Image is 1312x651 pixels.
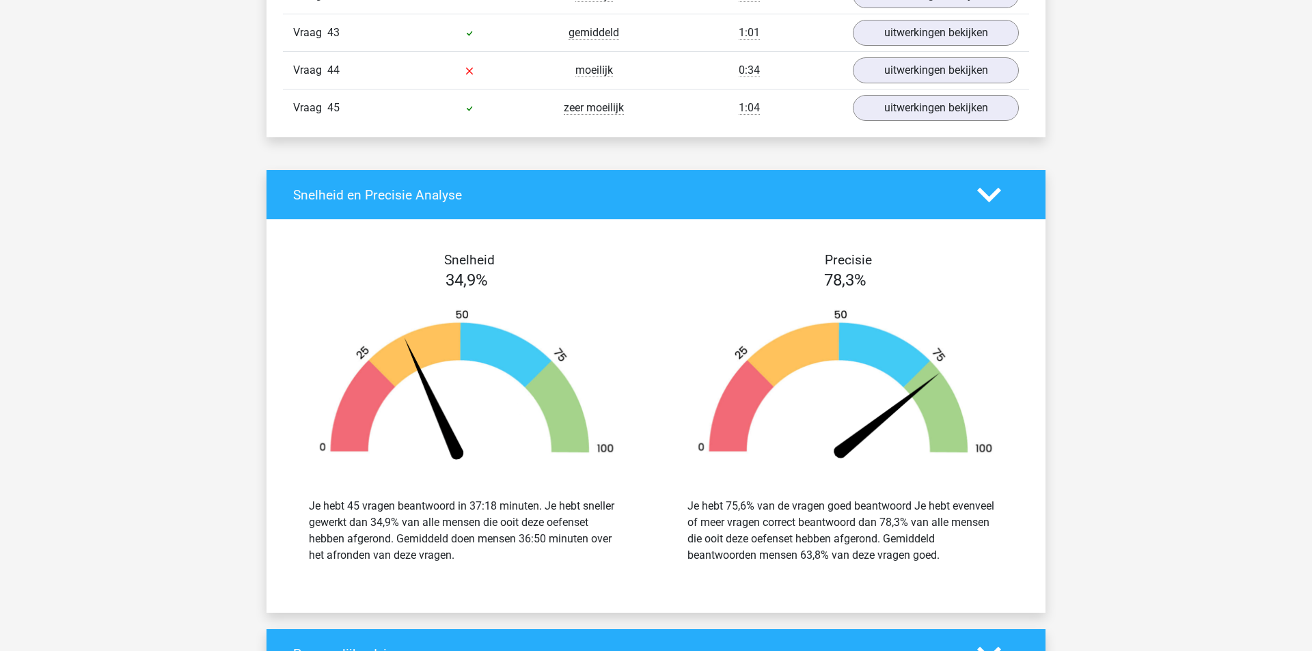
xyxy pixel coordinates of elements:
[327,64,340,77] span: 44
[853,20,1019,46] a: uitwerkingen bekijken
[293,187,957,203] h4: Snelheid en Precisie Analyse
[672,252,1024,268] h4: Precisie
[446,271,488,290] span: 34,9%
[293,25,327,41] span: Vraag
[298,309,635,465] img: 35.40f4675ce624.png
[569,26,619,40] span: gemiddeld
[293,100,327,116] span: Vraag
[327,26,340,39] span: 43
[824,271,866,290] span: 78,3%
[739,64,760,77] span: 0:34
[853,95,1019,121] a: uitwerkingen bekijken
[327,101,340,114] span: 45
[309,498,625,564] div: Je hebt 45 vragen beantwoord in 37:18 minuten. Je hebt sneller gewerkt dan 34,9% van alle mensen ...
[676,309,1014,465] img: 78.1f539fb9fc92.png
[293,252,646,268] h4: Snelheid
[293,62,327,79] span: Vraag
[853,57,1019,83] a: uitwerkingen bekijken
[575,64,613,77] span: moeilijk
[739,26,760,40] span: 1:01
[739,101,760,115] span: 1:04
[564,101,624,115] span: zeer moeilijk
[687,498,1003,564] div: Je hebt 75,6% van de vragen goed beantwoord Je hebt evenveel of meer vragen correct beantwoord da...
